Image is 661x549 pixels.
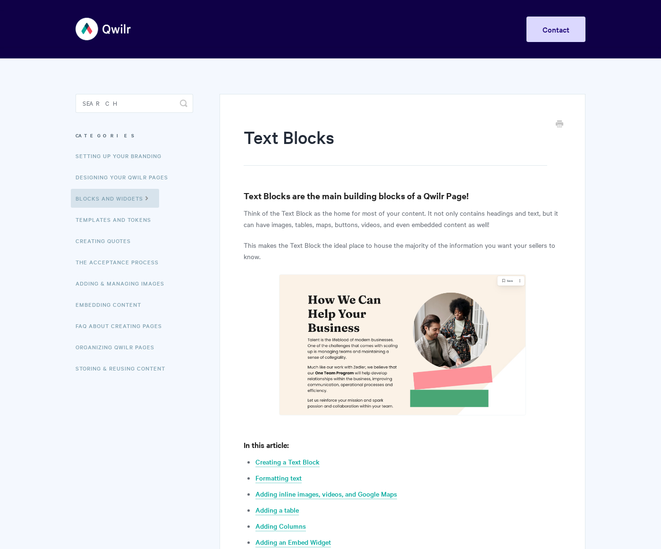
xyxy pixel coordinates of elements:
[76,359,172,378] a: Storing & Reusing Content
[76,146,169,165] a: Setting up your Branding
[244,239,561,262] p: This makes the Text Block the ideal place to house the majority of the information you want your ...
[76,316,169,335] a: FAQ About Creating Pages
[244,125,547,166] h1: Text Blocks
[76,231,138,250] a: Creating Quotes
[255,537,331,548] a: Adding an Embed Widget
[244,439,561,451] h4: In this article:
[255,521,306,532] a: Adding Columns
[255,457,320,467] a: Creating a Text Block
[556,119,563,130] a: Print this Article
[76,274,171,293] a: Adding & Managing Images
[255,505,299,515] a: Adding a table
[76,168,175,186] a: Designing Your Qwilr Pages
[76,127,193,144] h3: Categories
[526,17,585,42] a: Contact
[255,473,302,483] a: Formatting text
[76,11,132,47] img: Qwilr Help Center
[244,189,561,203] h3: Text Blocks are the main building blocks of a Qwilr Page!
[71,189,159,208] a: Blocks and Widgets
[76,295,148,314] a: Embedding Content
[76,210,158,229] a: Templates and Tokens
[76,338,161,356] a: Organizing Qwilr Pages
[255,489,397,499] a: Adding inline images, videos, and Google Maps
[76,94,193,113] input: Search
[76,253,166,271] a: The Acceptance Process
[244,207,561,230] p: Think of the Text Block as the home for most of your content. It not only contains headings and t...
